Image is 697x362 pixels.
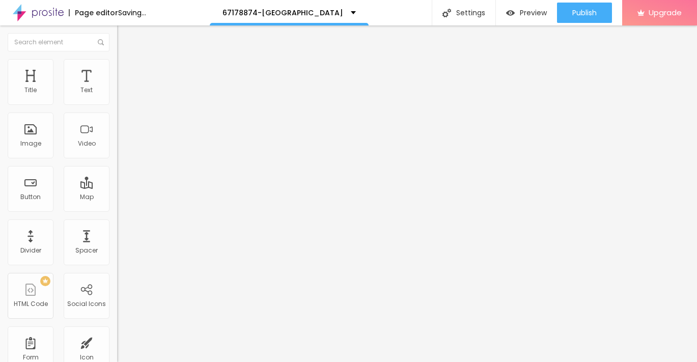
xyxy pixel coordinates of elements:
[117,25,697,362] iframe: Editor
[20,140,41,147] div: Image
[20,247,41,254] div: Divider
[8,33,109,51] input: Search element
[80,354,94,361] div: Icon
[80,193,94,201] div: Map
[80,87,93,94] div: Text
[520,9,547,17] span: Preview
[78,140,96,147] div: Video
[649,8,682,17] span: Upgrade
[557,3,612,23] button: Publish
[118,9,146,16] div: Saving...
[14,300,48,308] div: HTML Code
[67,300,106,308] div: Social Icons
[20,193,41,201] div: Button
[23,354,39,361] div: Form
[24,87,37,94] div: Title
[222,9,343,16] p: 67178874-[GEOGRAPHIC_DATA]
[98,39,104,45] img: Icone
[496,3,557,23] button: Preview
[442,9,451,17] img: Icone
[506,9,515,17] img: view-1.svg
[69,9,118,16] div: Page editor
[75,247,98,254] div: Spacer
[572,9,597,17] span: Publish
